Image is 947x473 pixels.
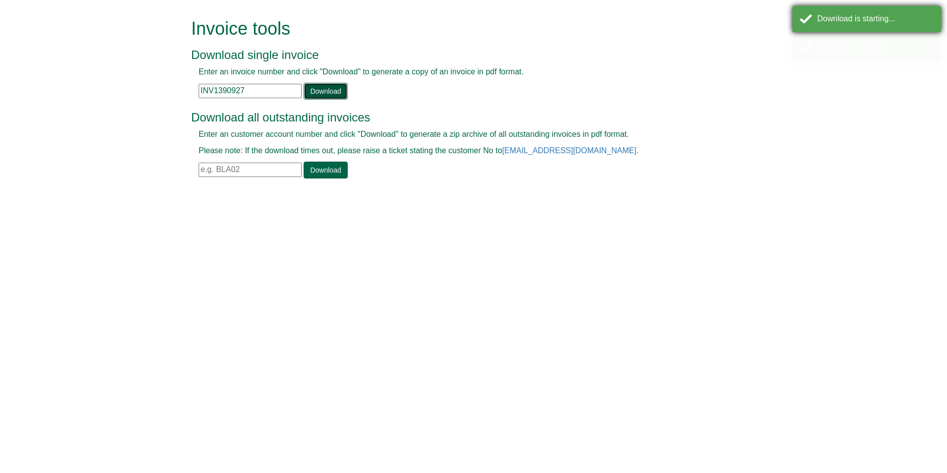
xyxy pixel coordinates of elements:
[304,162,347,178] a: Download
[191,19,734,39] h1: Invoice tools
[199,129,726,140] p: Enter an customer account number and click "Download" to generate a zip archive of all outstandin...
[199,145,726,157] p: Please note: If the download times out, please raise a ticket stating the customer No to .
[817,13,934,25] div: Download is starting...
[817,43,934,54] div: Download is starting...
[304,83,347,100] a: Download
[191,49,734,61] h3: Download single invoice
[199,84,302,98] input: e.g. INV1234
[199,66,726,78] p: Enter an invoice number and click "Download" to generate a copy of an invoice in pdf format.
[191,111,734,124] h3: Download all outstanding invoices
[199,163,302,177] input: e.g. BLA02
[502,146,636,155] a: [EMAIL_ADDRESS][DOMAIN_NAME]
